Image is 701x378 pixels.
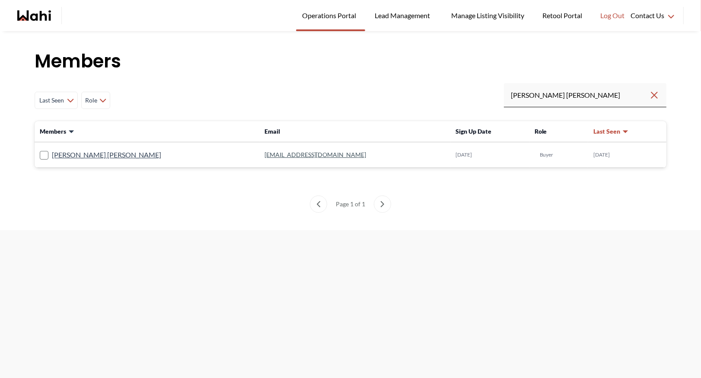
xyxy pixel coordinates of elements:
[52,149,161,160] a: [PERSON_NAME] [PERSON_NAME]
[264,151,366,158] a: [EMAIL_ADDRESS][DOMAIN_NAME]
[264,128,280,135] span: Email
[85,93,98,108] span: Role
[649,87,660,103] button: Clear search
[540,151,554,158] span: Buyer
[332,195,369,213] div: Page 1 of 1
[38,93,65,108] span: Last Seen
[17,10,51,21] a: Wahi homepage
[449,10,527,21] span: Manage Listing Visibility
[35,48,666,74] h1: Members
[511,87,649,103] input: Search input
[535,128,547,135] span: Role
[588,142,666,168] td: [DATE]
[450,142,529,168] td: [DATE]
[593,127,629,136] button: Last Seen
[35,195,666,213] nav: Members List pagination
[310,195,327,213] button: previous page
[600,10,625,21] span: Log Out
[40,127,66,136] span: Members
[302,10,359,21] span: Operations Portal
[593,127,620,136] span: Last Seen
[375,10,433,21] span: Lead Management
[542,10,585,21] span: Retool Portal
[374,195,391,213] button: next page
[456,128,491,135] span: Sign Up Date
[40,127,75,136] button: Members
